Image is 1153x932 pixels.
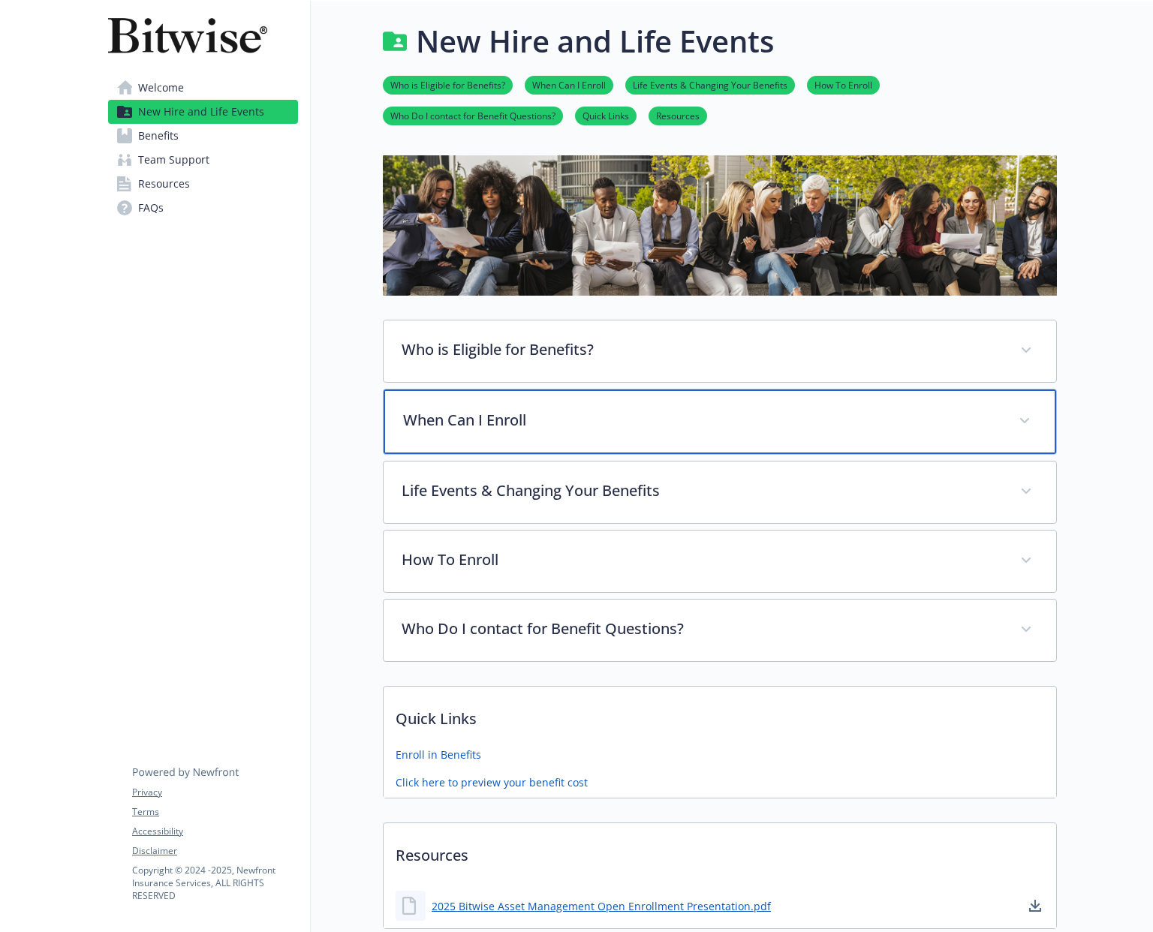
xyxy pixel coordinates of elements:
img: new hire page banner [383,155,1057,296]
p: When Can I Enroll [403,409,1001,431]
a: Terms [132,805,297,819]
span: Benefits [138,124,179,148]
a: Privacy [132,786,297,799]
h1: New Hire and Life Events [416,19,774,64]
a: FAQs [108,196,298,220]
a: download document [1026,897,1044,915]
a: When Can I Enroll [525,77,613,92]
span: Team Support [138,148,209,172]
a: New Hire and Life Events [108,100,298,124]
p: Quick Links [384,687,1056,742]
a: Resources [649,108,707,122]
a: Life Events & Changing Your Benefits [625,77,795,92]
div: When Can I Enroll [384,389,1056,454]
a: Resources [108,172,298,196]
a: 2025 Bitwise Asset Management Open Enrollment Presentation.pdf [432,898,771,914]
span: FAQs [138,196,164,220]
span: New Hire and Life Events [138,100,264,124]
a: Welcome [108,76,298,100]
p: Life Events & Changing Your Benefits [402,480,1002,502]
a: Enroll in Benefits [396,747,481,762]
a: Who Do I contact for Benefit Questions? [383,108,563,122]
p: Resources [384,823,1056,879]
div: How To Enroll [384,531,1056,592]
a: Team Support [108,148,298,172]
a: How To Enroll [807,77,880,92]
a: Who is Eligible for Benefits? [383,77,513,92]
a: Disclaimer [132,844,297,858]
div: Life Events & Changing Your Benefits [384,461,1056,523]
p: Who is Eligible for Benefits? [402,338,1002,361]
div: Who is Eligible for Benefits? [384,320,1056,382]
a: Benefits [108,124,298,148]
a: Click here to preview your benefit cost [396,774,588,790]
p: Who Do I contact for Benefit Questions? [402,618,1002,640]
p: How To Enroll [402,549,1002,571]
div: Who Do I contact for Benefit Questions? [384,600,1056,661]
span: Welcome [138,76,184,100]
span: Resources [138,172,190,196]
p: Copyright © 2024 - 2025 , Newfront Insurance Services, ALL RIGHTS RESERVED [132,864,297,902]
a: Quick Links [575,108,637,122]
a: Accessibility [132,825,297,838]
